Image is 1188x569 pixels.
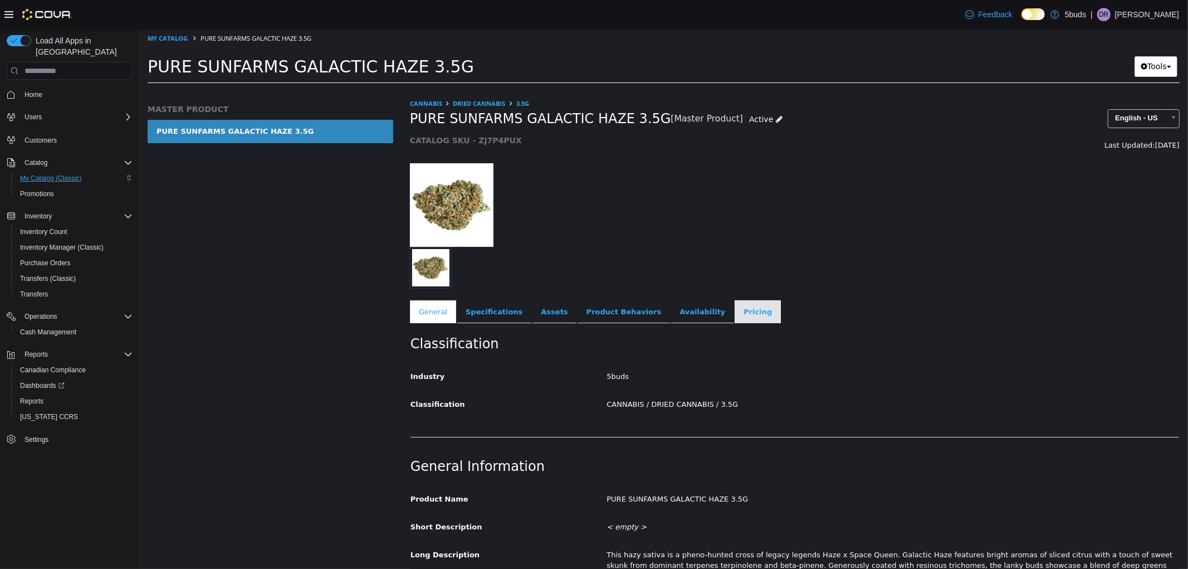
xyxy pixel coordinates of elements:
[16,395,48,408] a: Reports
[25,435,48,444] span: Settings
[531,272,595,295] a: Availability
[1021,8,1045,20] input: Dark Mode
[16,379,69,392] a: Dashboards
[20,174,82,183] span: My Catalog (Classic)
[20,189,54,198] span: Promotions
[271,107,844,117] h5: CATALOG SKU - ZJ7P4PUX
[532,86,604,95] small: [Master Product]
[16,325,133,339] span: Cash Management
[16,225,72,239] a: Inventory Count
[16,172,133,185] span: My Catalog (Classic)
[2,86,137,103] button: Home
[979,9,1013,20] span: Feedback
[271,272,317,295] a: General
[20,156,133,169] span: Catalog
[2,155,137,171] button: Catalog
[25,90,42,99] span: Home
[271,522,340,531] span: Long Description
[965,113,1016,121] span: Last Updated:
[11,224,137,240] button: Inventory Count
[20,290,48,299] span: Transfers
[25,350,48,359] span: Reports
[16,241,108,254] a: Inventory Manager (Classic)
[11,255,137,271] button: Purchase Orders
[271,82,532,99] span: PURE SUNFARMS GALACTIC HAZE 3.5G
[25,158,47,167] span: Catalog
[16,187,58,201] a: Promotions
[20,210,133,223] span: Inventory
[995,28,1038,48] button: Tools
[20,412,78,421] span: [US_STATE] CCRS
[16,256,75,270] a: Purchase Orders
[1115,8,1179,21] p: [PERSON_NAME]
[595,272,642,295] a: Pricing
[969,81,1025,99] span: English - US
[20,348,133,361] span: Reports
[20,259,71,268] span: Purchase Orders
[16,272,133,285] span: Transfers (Classic)
[271,344,306,352] span: Industry
[969,81,1040,100] a: English - US
[20,274,76,283] span: Transfers (Classic)
[20,366,86,375] span: Canadian Compliance
[11,409,137,425] button: [US_STATE] CCRS
[61,6,172,14] span: PURE SUNFARMS GALACTIC HAZE 3.5G
[20,110,133,124] span: Users
[16,410,82,424] a: [US_STATE] CCRS
[16,288,52,301] a: Transfers
[16,241,133,254] span: Inventory Manager (Classic)
[16,288,133,301] span: Transfers
[20,397,43,406] span: Reports
[1065,8,1086,21] p: 5buds
[1091,8,1093,21] p: |
[20,432,133,446] span: Settings
[11,271,137,286] button: Transfers (Classic)
[11,286,137,302] button: Transfers
[271,466,329,475] span: Product Name
[1099,8,1108,21] span: DR
[961,3,1017,26] a: Feedback
[271,71,303,79] a: CANNABIS
[459,339,1048,358] div: 5buds
[8,6,48,14] a: My Catalog
[1097,8,1111,21] div: Dawn Richmond
[459,489,1048,509] div: < empty >
[16,256,133,270] span: Purchase Orders
[25,212,52,221] span: Inventory
[16,410,133,424] span: Washington CCRS
[377,71,390,79] a: 3.5G
[16,187,133,201] span: Promotions
[16,363,133,377] span: Canadian Compliance
[459,367,1048,386] div: CANNABIS / DRIED CANNABIS / 3.5G
[11,171,137,186] button: My Catalog (Classic)
[25,136,57,145] span: Customers
[20,310,133,323] span: Operations
[271,372,326,380] span: Classification
[25,113,42,121] span: Users
[7,82,133,476] nav: Complex example
[20,210,56,223] button: Inventory
[271,307,1040,324] h2: Classification
[11,362,137,378] button: Canadian Compliance
[20,133,133,147] span: Customers
[20,110,46,124] button: Users
[20,87,133,101] span: Home
[2,309,137,324] button: Operations
[16,272,80,285] a: Transfers (Classic)
[8,91,254,115] a: PURE SUNFARMS GALACTIC HAZE 3.5G
[20,156,52,169] button: Catalog
[25,312,57,321] span: Operations
[16,225,133,239] span: Inventory Count
[8,28,335,48] span: PURE SUNFARMS GALACTIC HAZE 3.5G
[610,86,634,95] span: Active
[2,109,137,125] button: Users
[271,430,1040,447] h2: General Information
[314,71,366,79] a: DRIED CANNABIS
[459,461,1048,481] div: PURE SUNFARMS GALACTIC HAZE 3.5G
[271,494,343,503] span: Short Description
[2,347,137,362] button: Reports
[20,433,53,446] a: Settings
[20,134,61,147] a: Customers
[459,517,1048,558] div: This hazy sativa is a pheno-hunted cross of legacy legends Haze x Space Queen. Galactic Haze feat...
